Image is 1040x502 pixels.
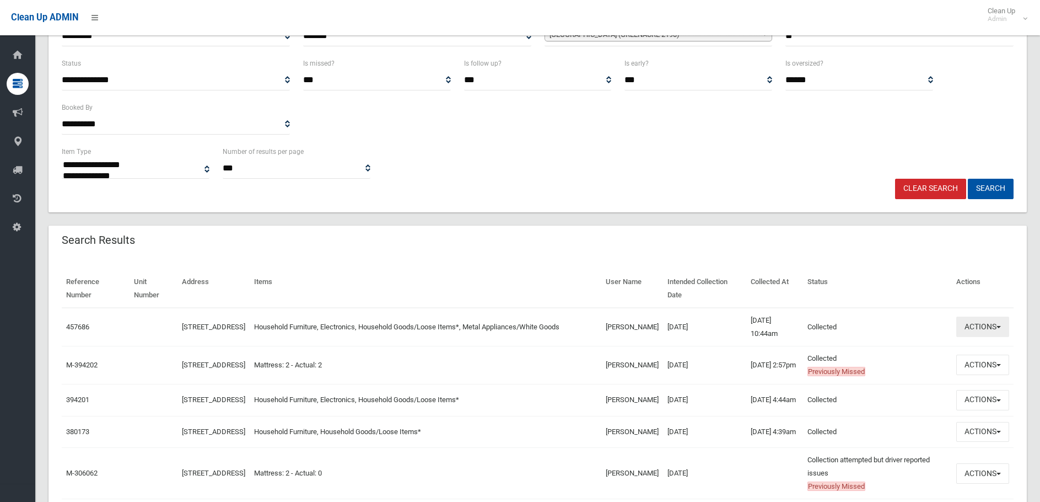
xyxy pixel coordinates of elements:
td: Collected [803,346,952,384]
a: M-306062 [66,469,98,477]
td: [DATE] [663,416,746,448]
th: Actions [952,270,1014,308]
span: Previously Missed [807,482,865,491]
td: [DATE] 2:57pm [746,346,803,384]
a: [STREET_ADDRESS] [182,323,245,331]
small: Admin [988,15,1015,23]
button: Actions [956,390,1009,410]
td: Household Furniture, Electronics, Household Goods/Loose Items* [250,384,602,416]
th: Items [250,270,602,308]
th: Intended Collection Date [663,270,746,308]
label: Is oversized? [785,57,823,70]
label: Is early? [624,57,649,70]
label: Status [62,57,81,70]
th: Address [177,270,250,308]
span: Clean Up [982,7,1026,23]
td: [DATE] [663,384,746,416]
td: Household Furniture, Household Goods/Loose Items* [250,416,602,448]
a: [STREET_ADDRESS] [182,469,245,477]
td: [DATE] [663,346,746,384]
td: [PERSON_NAME] [601,346,663,384]
a: [STREET_ADDRESS] [182,428,245,436]
td: [PERSON_NAME] [601,416,663,448]
td: Collected [803,384,952,416]
label: Booked By [62,102,93,114]
td: Mattress: 2 - Actual: 2 [250,346,602,384]
th: Status [803,270,952,308]
button: Actions [956,463,1009,484]
button: Actions [956,317,1009,337]
header: Search Results [49,229,148,251]
td: [DATE] [663,448,746,499]
span: Clean Up ADMIN [11,12,78,23]
th: Collected At [746,270,803,308]
label: Number of results per page [223,146,304,158]
button: Search [968,179,1014,199]
th: Unit Number [130,270,177,308]
a: [STREET_ADDRESS] [182,361,245,369]
td: Collection attempted but driver reported issues [803,448,952,499]
th: User Name [601,270,663,308]
a: 457686 [66,323,89,331]
a: M-394202 [66,361,98,369]
th: Reference Number [62,270,130,308]
td: [DATE] 4:39am [746,416,803,448]
td: [DATE] 4:44am [746,384,803,416]
a: 380173 [66,428,89,436]
td: [DATE] [663,308,746,346]
td: Collected [803,308,952,346]
a: Clear Search [895,179,966,199]
td: Collected [803,416,952,448]
td: Mattress: 2 - Actual: 0 [250,448,602,499]
label: Is missed? [303,57,335,70]
td: [PERSON_NAME] [601,448,663,499]
button: Actions [956,355,1009,375]
td: [DATE] 10:44am [746,308,803,346]
label: Is follow up? [464,57,502,70]
label: Item Type [62,146,91,158]
td: Household Furniture, Electronics, Household Goods/Loose Items*, Metal Appliances/White Goods [250,308,602,346]
a: [STREET_ADDRESS] [182,396,245,404]
td: [PERSON_NAME] [601,384,663,416]
span: Previously Missed [807,367,865,376]
button: Actions [956,422,1009,442]
a: 394201 [66,396,89,404]
td: [PERSON_NAME] [601,308,663,346]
